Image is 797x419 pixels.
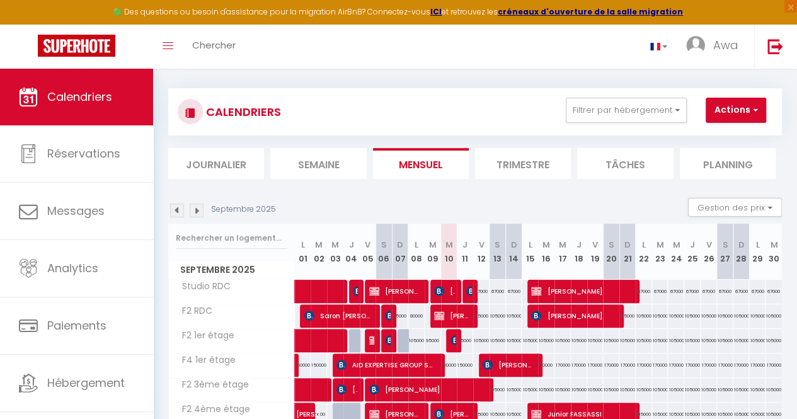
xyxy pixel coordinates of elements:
span: Messages [47,203,105,219]
div: 105000 [717,329,733,352]
th: 17 [554,224,571,280]
div: 105000 [619,329,636,352]
div: 105000 [538,329,554,352]
div: 105000 [490,378,506,401]
div: 105000 [668,304,684,328]
th: 04 [343,224,360,280]
th: 03 [327,224,343,280]
div: 170000 [717,353,733,377]
abbr: V [592,239,598,251]
abbr: D [738,239,744,251]
div: 105000 [668,378,684,401]
span: [PERSON_NAME] [483,353,535,377]
span: Awa [713,37,738,53]
span: F2 1er étage [171,329,238,343]
abbr: J [576,239,582,251]
abbr: M [672,239,680,251]
abbr: M [542,239,550,251]
div: 150000 [457,353,473,377]
div: 67000 [717,280,733,303]
div: 105000 [506,329,522,352]
button: Gestion des prix [688,198,782,217]
div: 105000 [717,378,733,401]
th: 12 [473,224,490,280]
th: 09 [425,224,441,280]
span: [PERSON_NAME] [369,377,485,401]
div: 105000 [733,329,750,352]
div: 105000 [717,304,733,328]
div: 170000 [603,353,619,377]
th: 02 [311,224,327,280]
div: 67000 [473,280,490,303]
button: Filtrer par hébergement [566,98,687,123]
th: 19 [587,224,604,280]
div: 67000 [490,280,506,303]
div: 105000 [636,329,652,352]
li: Planning [680,148,776,179]
div: 105000 [619,378,636,401]
abbr: M [559,239,566,251]
strong: ICI [430,6,442,17]
abbr: L [755,239,759,251]
div: 67000 [636,280,652,303]
img: Super Booking [38,35,115,57]
div: 105000 [587,329,604,352]
div: 67000 [701,280,717,303]
span: Paiements [47,318,106,333]
div: 105000 [603,378,619,401]
th: 06 [376,224,392,280]
div: 105000 [765,304,782,328]
div: 95000 [392,304,408,328]
div: 105000 [684,304,701,328]
div: 105000 [473,304,490,328]
span: F2 3ème étage [171,378,252,392]
span: [PERSON_NAME] [336,377,357,401]
span: [PERSON_NAME] [531,304,615,328]
div: 105000 [490,304,506,328]
abbr: L [415,239,418,251]
div: 105000 [636,378,652,401]
div: 170000 [765,353,782,377]
div: 105000 [765,378,782,401]
span: F4 1er étage [171,353,239,367]
div: 105000 [765,329,782,352]
span: AID EXPERTISE GROUP SARL [336,353,436,377]
h3: CALENDRIERS [203,98,281,126]
th: 15 [522,224,538,280]
div: 105000 [636,304,652,328]
div: 150000 [295,353,311,377]
abbr: S [495,239,500,251]
div: 95000 [425,329,441,352]
strong: créneaux d'ouverture de la salle migration [498,6,683,17]
abbr: L [528,239,532,251]
div: 170000 [733,353,750,377]
th: 05 [360,224,376,280]
th: 13 [490,224,506,280]
li: Trimestre [475,148,571,179]
img: ... [686,36,705,55]
div: 105000 [587,378,604,401]
div: 105000 [733,304,750,328]
abbr: M [429,239,437,251]
th: 29 [749,224,765,280]
abbr: M [657,239,664,251]
div: 105000 [749,304,765,328]
div: 105000 [701,378,717,401]
abbr: L [642,239,646,251]
span: Abdourahim Ba [353,279,358,303]
abbr: D [511,239,517,251]
div: 170000 [749,353,765,377]
div: 67000 [765,280,782,303]
div: 80000 [408,304,425,328]
div: 105000 [408,329,425,352]
th: 20 [603,224,619,280]
div: 67000 [668,280,684,303]
div: 170000 [538,353,554,377]
div: 105000 [749,378,765,401]
span: [PERSON_NAME] [385,304,390,328]
div: 170000 [652,353,668,377]
div: 170000 [619,353,636,377]
abbr: J [690,239,695,251]
div: 105000 [668,329,684,352]
th: 11 [457,224,473,280]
